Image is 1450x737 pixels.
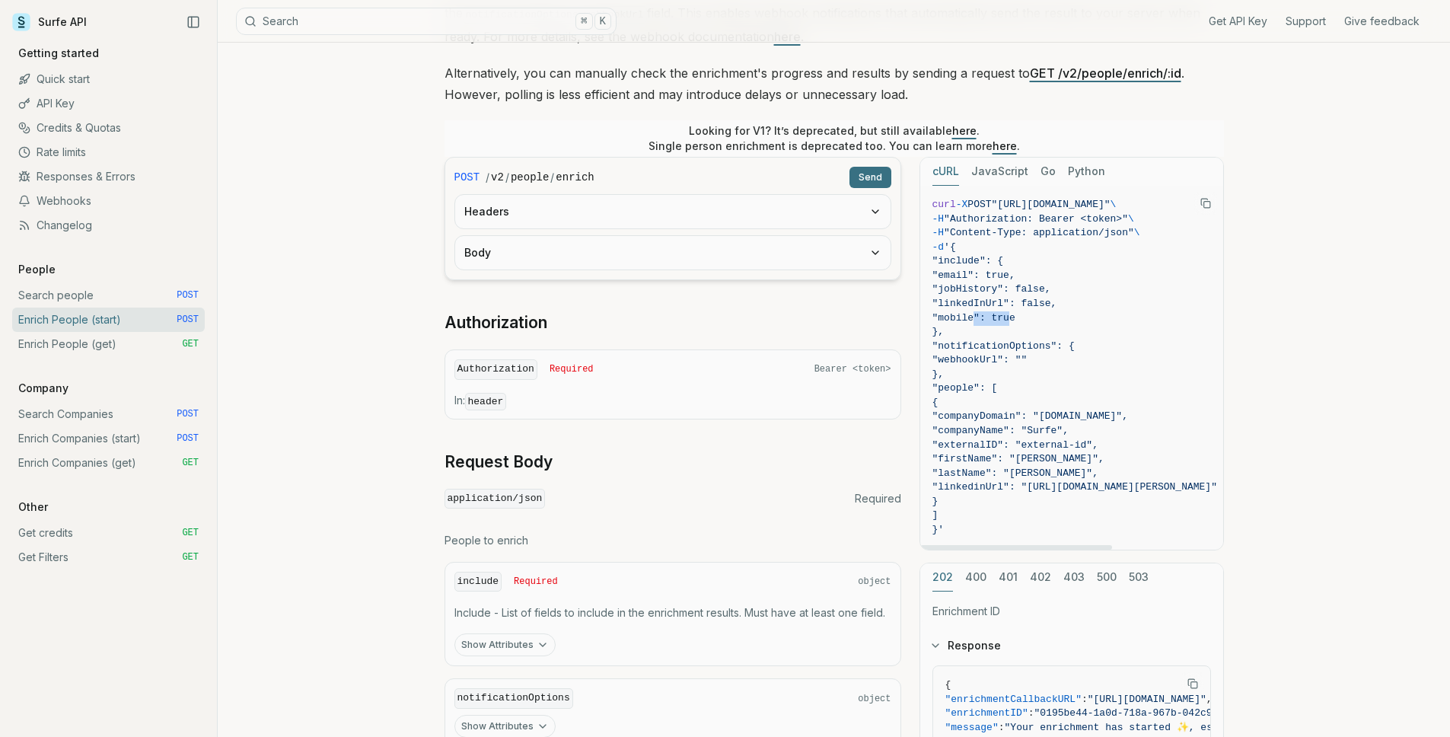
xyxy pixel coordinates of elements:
[945,722,999,733] span: "message"
[182,11,205,33] button: Collapse Sidebar
[932,439,1098,451] span: "externalID": "external-id",
[932,453,1104,464] span: "firstName": "[PERSON_NAME]",
[594,13,611,30] kbd: K
[945,694,1082,705] span: "enrichmentCallbackURL"
[12,332,205,356] a: Enrich People (get) GET
[1111,199,1117,210] span: \
[992,199,1111,210] span: "[URL][DOMAIN_NAME]"
[858,576,891,588] span: object
[1344,14,1420,29] a: Give feedback
[952,124,977,137] a: here
[1286,14,1326,29] a: Support
[932,255,1004,266] span: "include": {
[1088,694,1206,705] span: "[URL][DOMAIN_NAME]"
[550,170,554,185] span: /
[956,199,968,210] span: -X
[1040,158,1056,186] button: Go
[12,46,105,61] p: Getting started
[855,491,901,506] span: Required
[1128,213,1134,225] span: \
[445,312,547,333] a: Authorization
[182,527,199,539] span: GET
[12,499,54,515] p: Other
[932,524,945,535] span: }'
[932,397,939,408] span: {
[932,563,953,592] button: 202
[1206,694,1213,705] span: ,
[12,91,205,116] a: API Key
[12,381,75,396] p: Company
[491,170,504,185] code: v2
[182,457,199,469] span: GET
[465,393,507,410] code: header
[999,722,1005,733] span: :
[12,67,205,91] a: Quick start
[849,167,891,188] button: Send
[993,139,1017,152] a: here
[944,227,1134,238] span: "Content-Type: application/json"
[1030,563,1051,592] button: 402
[445,533,901,548] p: People to enrich
[514,576,558,588] span: Required
[945,679,951,691] span: {
[12,426,205,451] a: Enrich Companies (start) POST
[12,521,205,545] a: Get credits GET
[932,270,1015,281] span: "email": true,
[1194,192,1217,215] button: Copy Text
[932,382,998,394] span: "people": [
[12,213,205,238] a: Changelog
[1030,65,1181,81] a: GET /v2/people/enrich/:id
[445,62,1224,105] p: Alternatively, you can manually check the enrichment's progress and results by sending a request ...
[1097,563,1117,592] button: 500
[932,158,959,186] button: cURL
[932,298,1057,309] span: "linkedInUrl": false,
[12,11,87,33] a: Surfe API
[932,213,945,225] span: -H
[649,123,1020,154] p: Looking for V1? It’s deprecated, but still available . Single person enrichment is deprecated too...
[932,410,1128,422] span: "companyDomain": "[DOMAIN_NAME]",
[932,467,1098,479] span: "lastName": "[PERSON_NAME]",
[1082,694,1088,705] span: :
[454,605,891,621] p: Include - List of fields to include in the enrichment results. Must have at least one field.
[932,509,939,521] span: ]
[12,116,205,140] a: Credits & Quotas
[182,551,199,563] span: GET
[944,213,1128,225] span: "Authorization: Bearer <token>"
[550,363,594,375] span: Required
[932,199,956,210] span: curl
[12,402,205,426] a: Search Companies POST
[999,563,1018,592] button: 401
[511,170,549,185] code: people
[858,693,891,705] span: object
[445,451,553,473] a: Request Body
[454,393,891,410] p: In:
[236,8,617,35] button: Search⌘K
[12,189,205,213] a: Webhooks
[12,545,205,569] a: Get Filters GET
[932,241,945,253] span: -d
[814,363,891,375] span: Bearer <token>
[932,604,1211,619] p: Enrichment ID
[177,289,199,301] span: POST
[1181,672,1204,695] button: Copy Text
[1028,707,1034,719] span: :
[445,489,546,509] code: application/json
[945,707,1028,719] span: "enrichmentID"
[1005,722,1361,733] span: "Your enrichment has started ✨, estimated time: 2 seconds."
[556,170,594,185] code: enrich
[1034,707,1260,719] span: "0195be44-1a0d-718a-967b-042c9d17ffd7"
[932,425,1069,436] span: "companyName": "Surfe",
[932,227,945,238] span: -H
[1134,227,1140,238] span: \
[177,408,199,420] span: POST
[505,170,509,185] span: /
[932,496,939,507] span: }
[965,563,986,592] button: 400
[12,140,205,164] a: Rate limits
[12,262,62,277] p: People
[944,241,956,253] span: '{
[932,326,945,337] span: },
[182,338,199,350] span: GET
[932,312,1015,324] span: "mobile": true
[967,199,991,210] span: POST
